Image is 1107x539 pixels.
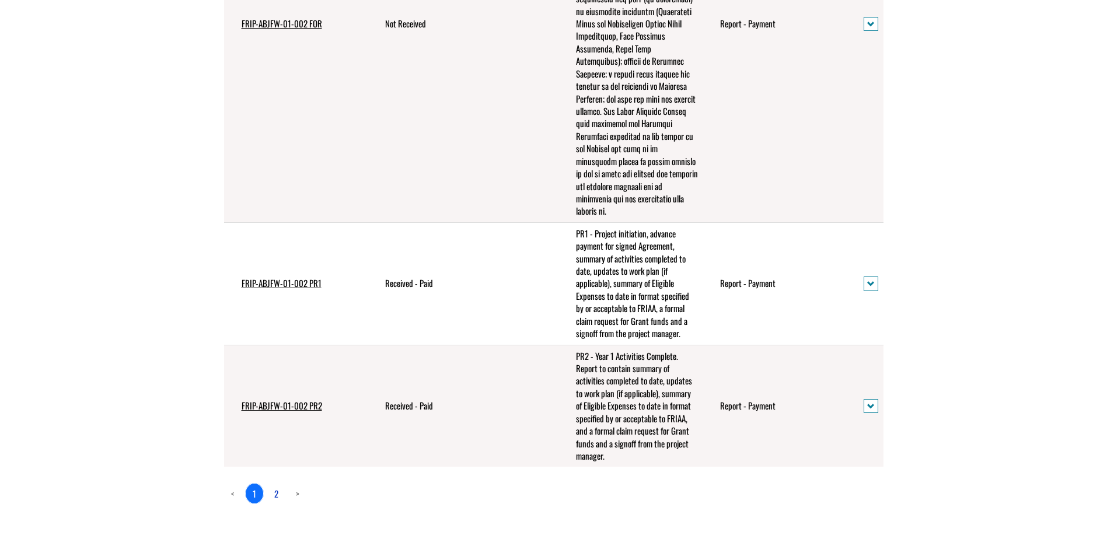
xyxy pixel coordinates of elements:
[846,222,883,345] td: action menu
[224,345,368,467] td: FRIP-ABJFW-01-002 PR2
[864,399,878,414] button: action menu
[289,484,306,503] a: Next page
[703,345,846,467] td: Report - Payment
[368,222,558,345] td: Received - Paid
[864,276,878,291] button: action menu
[242,276,322,289] a: FRIP-ABJFW-01-002 PR1
[242,399,322,412] a: FRIP-ABJFW-01-002 PR2
[558,222,703,345] td: PR1 - Project initiation, advance payment for signed Agreement, summary of activities completed t...
[703,222,846,345] td: Report - Payment
[368,345,558,467] td: Received - Paid
[558,345,703,467] td: PR2 - Year 1 Activities Complete. Report to contain summary of activities completed to date, upda...
[242,17,322,30] a: FRIP-ABJFW-01-002 FOR
[267,484,285,503] a: page 2
[224,222,368,345] td: FRIP-ABJFW-01-002 PR1
[846,345,883,467] td: action menu
[245,483,264,504] a: 1
[224,484,242,503] a: Previous page
[864,17,878,32] button: action menu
